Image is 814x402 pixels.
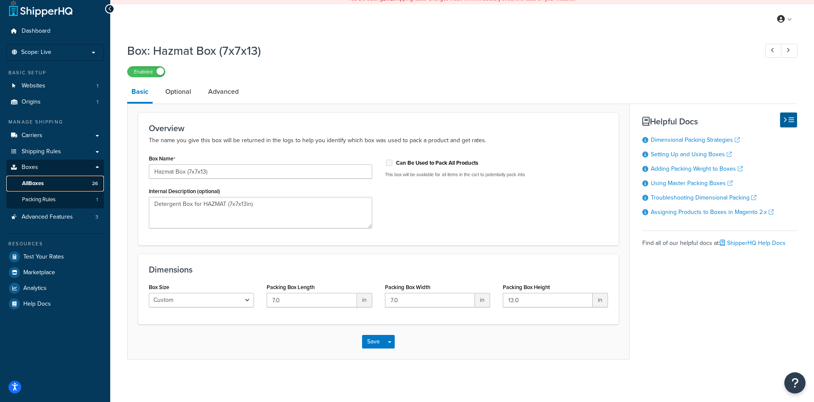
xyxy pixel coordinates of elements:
[204,82,243,102] a: Advanced
[267,284,315,290] label: Packing Box Length
[6,265,104,280] a: Marketplace
[6,160,104,175] a: Boxes
[6,78,104,94] a: Websites1
[22,28,50,35] span: Dashboard
[149,284,169,290] label: Box Size
[149,124,608,133] h3: Overview
[95,214,98,221] span: 3
[22,180,44,187] span: All Boxes
[6,209,104,225] li: Advanced Features
[149,265,608,274] h3: Dimensions
[22,132,42,139] span: Carriers
[765,44,782,58] a: Previous Record
[22,82,45,90] span: Websites
[6,160,104,208] li: Boxes
[96,196,98,203] span: 1
[385,171,608,178] p: This box will be available for all items in the cart to potentially pack into
[6,176,104,191] a: AllBoxes26
[23,285,47,292] span: Analytics
[6,209,104,225] a: Advanced Features3
[21,49,51,56] span: Scope: Live
[161,82,195,102] a: Optional
[127,82,153,104] a: Basic
[6,78,104,94] li: Websites
[149,155,176,162] label: Box Name
[642,117,797,126] h3: Helpful Docs
[92,180,98,187] span: 26
[651,208,774,216] a: Assigning Products to Boxes in Magento 2.x
[22,164,38,171] span: Boxes
[475,293,490,307] span: in
[6,94,104,110] a: Origins1
[362,335,385,349] button: Save
[149,197,372,228] textarea: Detergent Box for HAZMAT (7x7x13in)
[23,253,64,261] span: Test Your Rates
[22,196,56,203] span: Packing Rules
[720,239,786,247] a: ShipperHQ Help Docs
[385,284,430,290] label: Packing Box Width
[385,160,393,166] input: This option can't be selected because the box is assigned to a dimensional rule
[149,188,220,194] label: Internal Description (optional)
[6,240,104,247] div: Resources
[22,98,41,106] span: Origins
[651,150,732,159] a: Setting Up and Using Boxes
[651,135,740,144] a: Dimensional Packing Strategies
[6,192,104,208] a: Packing Rules1
[6,192,104,208] li: Packing Rules
[128,67,165,77] label: Enabled
[357,293,372,307] span: in
[127,42,750,59] h1: Box: Hazmat Box (7x7x13)
[149,135,608,146] p: The name you give this box will be returned in the logs to help you identify which box was used t...
[22,148,61,155] span: Shipping Rules
[6,94,104,110] li: Origins
[6,23,104,39] a: Dashboard
[6,249,104,264] a: Test Your Rates
[784,372,806,394] button: Open Resource Center
[396,159,478,167] label: Can Be Used to Pack All Products
[23,269,55,276] span: Marketplace
[97,98,98,106] span: 1
[6,128,104,143] a: Carriers
[651,164,743,173] a: Adding Packing Weight to Boxes
[651,193,756,202] a: Troubleshooting Dimensional Packing
[6,144,104,160] a: Shipping Rules
[6,296,104,312] a: Help Docs
[23,301,51,308] span: Help Docs
[6,118,104,126] div: Manage Shipping
[6,281,104,296] a: Analytics
[642,231,797,249] div: Find all of our helpful docs at:
[6,69,104,76] div: Basic Setup
[781,44,797,58] a: Next Record
[593,293,608,307] span: in
[503,284,550,290] label: Packing Box Height
[651,179,733,188] a: Using Master Packing Boxes
[97,82,98,90] span: 1
[22,214,73,221] span: Advanced Features
[780,112,797,127] button: Hide Help Docs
